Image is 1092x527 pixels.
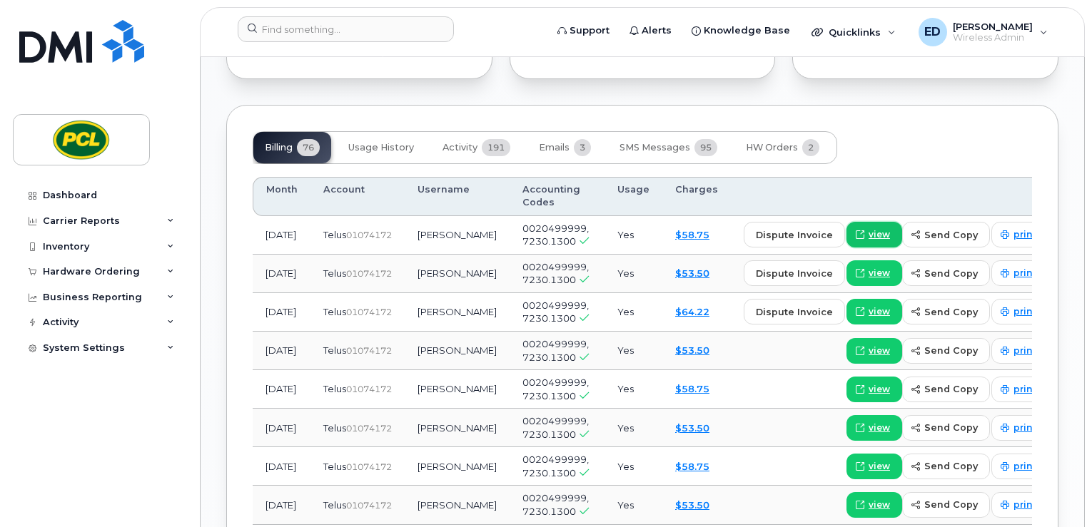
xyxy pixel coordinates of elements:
a: print [991,415,1048,441]
span: send copy [924,305,978,319]
span: HW Orders [746,142,798,153]
th: Account [310,177,405,216]
span: send copy [924,498,978,511]
span: 191 [482,139,510,156]
span: Telus [323,422,346,434]
a: $64.22 [675,306,709,317]
a: $58.75 [675,461,709,472]
a: view [846,492,902,518]
button: send copy [902,260,990,286]
span: view [869,421,890,434]
button: send copy [902,299,990,324]
span: 0020499999, 7230.1300 [522,454,589,479]
td: Yes [605,409,662,447]
span: print [1013,498,1036,511]
th: Username [405,177,510,216]
th: Charges [662,177,731,216]
span: view [869,344,890,357]
span: print [1013,460,1036,473]
span: 01074172 [346,345,392,356]
span: SMS Messages [620,142,690,153]
span: send copy [924,382,978,396]
span: print [1013,383,1036,396]
span: 2 [802,139,819,156]
td: [PERSON_NAME] [405,409,510,447]
span: send copy [924,344,978,357]
div: Quicklinks [802,18,906,46]
span: send copy [924,228,978,242]
span: 3 [574,139,591,156]
span: dispute invoice [756,228,833,242]
td: [PERSON_NAME] [405,216,510,255]
td: [PERSON_NAME] [405,370,510,409]
button: send copy [902,454,990,479]
a: $53.50 [675,422,709,434]
button: send copy [902,338,990,364]
button: send copy [902,492,990,518]
a: print [991,454,1048,479]
span: [PERSON_NAME] [953,21,1033,32]
span: 0020499999, 7230.1300 [522,415,589,440]
span: Telus [323,461,346,472]
span: 01074172 [346,230,392,240]
span: view [869,305,890,318]
td: [DATE] [253,447,310,486]
a: $53.50 [675,344,709,356]
th: Usage [605,177,662,216]
td: [DATE] [253,370,310,409]
a: print [991,222,1048,247]
span: send copy [924,459,978,473]
a: Knowledge Base [682,16,800,45]
td: [DATE] [253,409,310,447]
span: Telus [323,229,346,240]
th: Accounting Codes [510,177,605,216]
a: print [991,299,1048,324]
a: view [846,415,902,441]
span: print [1013,228,1036,241]
button: dispute invoice [744,222,845,247]
span: 95 [694,139,717,156]
span: view [869,498,890,511]
td: [PERSON_NAME] [405,486,510,524]
span: Support [570,24,610,38]
span: 0020499999, 7230.1300 [522,222,589,247]
a: $58.75 [675,383,709,394]
span: print [1013,267,1036,280]
td: Yes [605,486,662,524]
a: view [846,260,902,286]
span: Wireless Admin [953,32,1033,44]
span: Emails [539,142,570,153]
a: print [991,338,1048,364]
td: Yes [605,255,662,293]
a: print [991,377,1048,402]
td: [DATE] [253,216,310,255]
button: dispute invoice [744,260,845,286]
span: print [1013,421,1036,434]
span: 0020499999, 7230.1300 [522,377,589,401]
td: [PERSON_NAME] [405,332,510,370]
span: Quicklinks [829,26,881,38]
span: Alerts [642,24,672,38]
span: 0020499999, 7230.1300 [522,261,589,286]
span: 0020499999, 7230.1300 [522,300,589,324]
th: Month [253,177,310,216]
td: [DATE] [253,255,310,293]
button: dispute invoice [744,299,845,324]
a: Alerts [620,16,682,45]
span: 0020499999, 7230.1300 [522,338,589,363]
td: [DATE] [253,332,310,370]
button: send copy [902,222,990,247]
td: Yes [605,332,662,370]
span: 01074172 [346,384,392,394]
span: Telus [323,383,346,394]
a: view [846,222,902,247]
a: view [846,377,902,402]
span: Telus [323,499,346,511]
td: Yes [605,370,662,409]
span: view [869,267,890,280]
td: Yes [605,447,662,486]
span: Usage History [348,142,414,153]
span: Telus [323,306,346,317]
a: view [846,338,902,364]
span: print [1013,344,1036,357]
